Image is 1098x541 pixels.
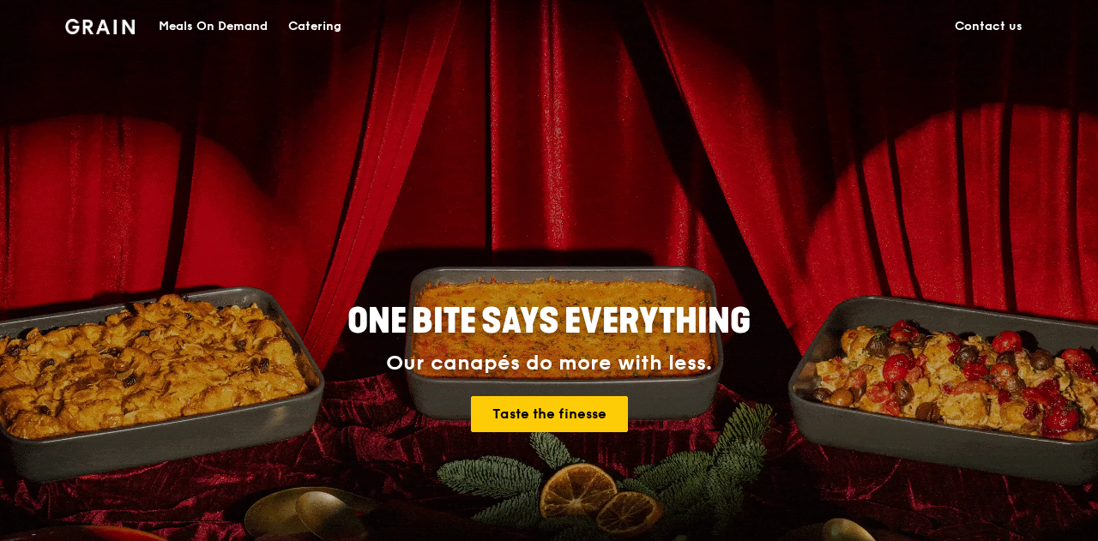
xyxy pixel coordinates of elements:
[944,1,1033,52] a: Contact us
[288,1,341,52] div: Catering
[65,19,135,34] img: Grain
[471,396,628,432] a: Taste the finesse
[240,352,858,376] div: Our canapés do more with less.
[278,1,352,52] a: Catering
[159,1,268,52] div: Meals On Demand
[347,301,751,342] span: ONE BITE SAYS EVERYTHING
